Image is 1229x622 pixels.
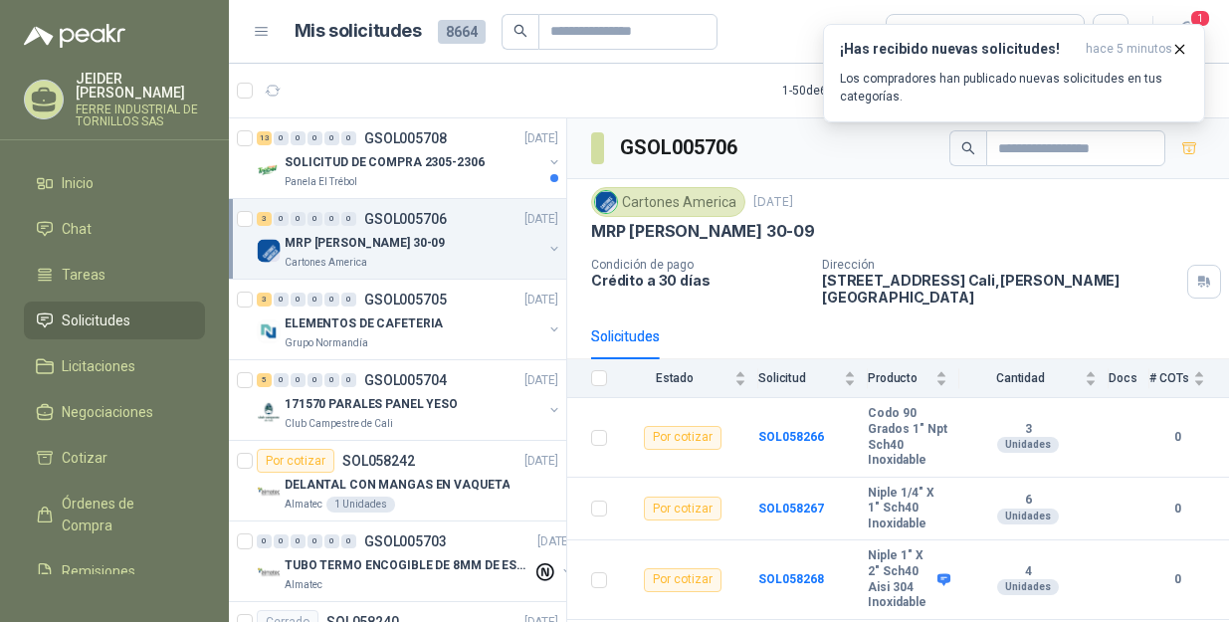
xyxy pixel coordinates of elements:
p: Almatec [285,497,322,513]
a: SOL058268 [758,572,824,586]
span: Órdenes de Compra [62,493,186,536]
div: 0 [324,373,339,387]
div: 0 [341,373,356,387]
p: DELANTAL CON MANGAS EN VAQUETA [285,476,510,495]
img: Company Logo [257,400,281,424]
span: Estado [619,371,730,385]
p: GSOL005704 [364,373,447,387]
div: 0 [291,131,306,145]
div: Unidades [997,437,1059,453]
div: Todas [899,21,940,43]
span: Licitaciones [62,355,135,377]
b: 4 [959,564,1097,580]
div: 0 [291,212,306,226]
div: 0 [307,293,322,307]
a: 3 0 0 0 0 0 GSOL005706[DATE] Company LogoMRP [PERSON_NAME] 30-09Cartones America [257,207,562,271]
th: Cantidad [959,359,1109,398]
img: Company Logo [257,481,281,505]
div: Por cotizar [644,568,721,592]
a: Por cotizarSOL058242[DATE] Company LogoDELANTAL CON MANGAS EN VAQUETAAlmatec1 Unidades [229,441,566,521]
span: Cotizar [62,447,107,469]
p: 171570 PARALES PANEL YESO [285,395,458,414]
a: 13 0 0 0 0 0 GSOL005708[DATE] Company LogoSOLICITUD DE COMPRA 2305-2306Panela El Trébol [257,126,562,190]
p: MRP [PERSON_NAME] 30-09 [285,234,445,253]
div: 0 [307,131,322,145]
div: Por cotizar [257,449,334,473]
span: hace 5 minutos [1086,41,1172,58]
button: ¡Has recibido nuevas solicitudes!hace 5 minutos Los compradores han publicado nuevas solicitudes ... [823,24,1205,122]
b: 3 [959,422,1097,438]
span: Negociaciones [62,401,153,423]
span: search [513,24,527,38]
div: Unidades [997,579,1059,595]
div: 3 [257,212,272,226]
div: 0 [341,534,356,548]
p: [DATE] [524,452,558,471]
a: 5 0 0 0 0 0 GSOL005704[DATE] Company Logo171570 PARALES PANEL YESOClub Campestre de Cali [257,368,562,432]
div: 0 [324,131,339,145]
p: SOLICITUD DE COMPRA 2305-2306 [285,153,485,172]
img: Company Logo [257,319,281,343]
p: Dirección [822,258,1179,272]
a: Remisiones [24,552,205,590]
div: 0 [307,534,322,548]
b: 0 [1149,570,1205,589]
span: search [961,141,975,155]
p: MRP [PERSON_NAME] 30-09 [591,221,815,242]
th: Docs [1109,359,1149,398]
p: [DATE] [524,291,558,310]
a: Órdenes de Compra [24,485,205,544]
span: Cantidad [959,371,1081,385]
b: Niple 1/4" X 1" Sch40 Inoxidable [868,486,947,532]
h3: ¡Has recibido nuevas solicitudes! [840,41,1078,58]
a: Chat [24,210,205,248]
div: 0 [341,131,356,145]
p: Condición de pago [591,258,806,272]
div: 0 [291,534,306,548]
b: Niple 1" X 2" Sch40 Aisi 304 Inoxidable [868,548,932,610]
span: 1 [1189,9,1211,28]
span: Solicitud [758,371,840,385]
p: Almatec [285,577,322,593]
p: Club Campestre de Cali [285,416,393,432]
p: Los compradores han publicado nuevas solicitudes en tus categorías. [840,70,1188,105]
h3: GSOL005706 [620,132,740,163]
a: Inicio [24,164,205,202]
th: Solicitud [758,359,868,398]
div: Unidades [997,509,1059,524]
span: Solicitudes [62,310,130,331]
p: FERRE INDUSTRIAL DE TORNILLOS SAS [76,104,205,127]
div: 0 [324,293,339,307]
div: 0 [291,293,306,307]
img: Company Logo [257,561,281,585]
b: 0 [1149,500,1205,518]
div: 0 [307,373,322,387]
span: 8664 [438,20,486,44]
div: 1 Unidades [326,497,395,513]
div: Solicitudes [591,325,660,347]
p: [DATE] [524,371,558,390]
div: 5 [257,373,272,387]
div: 0 [307,212,322,226]
img: Company Logo [257,239,281,263]
p: GSOL005705 [364,293,447,307]
a: 0 0 0 0 0 0 GSOL005703[DATE] Company LogoTUBO TERMO ENCOGIBLE DE 8MM DE ESPESOR X 5CMSAlmatec [257,529,575,593]
img: Company Logo [595,191,617,213]
b: SOL058266 [758,430,824,444]
th: # COTs [1149,359,1229,398]
th: Estado [619,359,758,398]
span: Chat [62,218,92,240]
div: 0 [274,534,289,548]
div: 0 [274,212,289,226]
div: 0 [274,293,289,307]
div: Por cotizar [644,426,721,450]
b: 6 [959,493,1097,509]
p: Grupo Normandía [285,335,368,351]
p: [DATE] [537,532,571,551]
h1: Mis solicitudes [295,17,422,46]
div: 0 [274,131,289,145]
p: SOL058242 [342,454,415,468]
p: [DATE] [753,193,793,212]
p: TUBO TERMO ENCOGIBLE DE 8MM DE ESPESOR X 5CMS [285,556,532,575]
span: Inicio [62,172,94,194]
